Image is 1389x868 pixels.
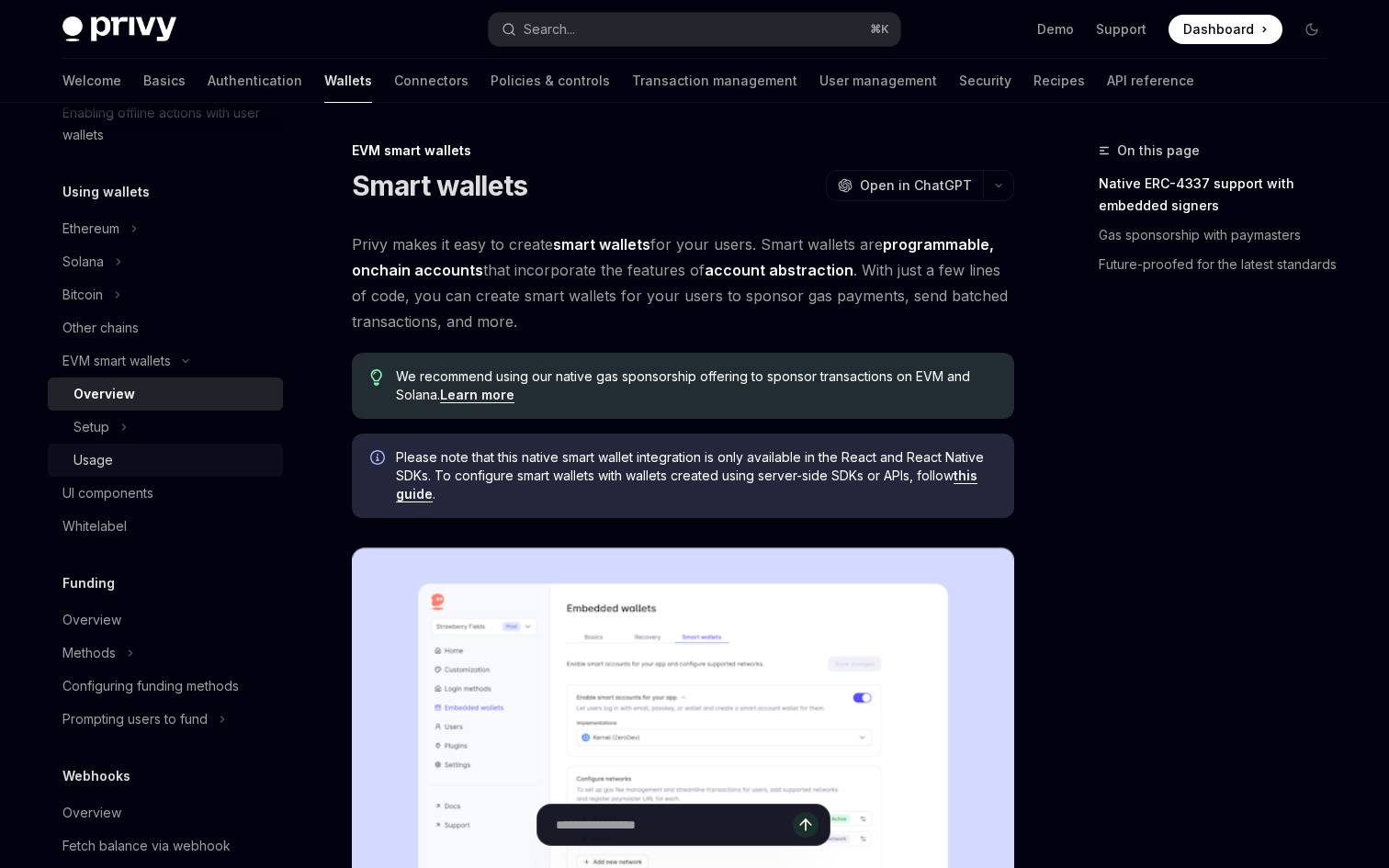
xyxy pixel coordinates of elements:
[705,261,853,280] a: account abstraction
[208,59,302,103] a: Authentication
[62,708,208,730] div: Prompting users to fund
[352,231,1014,334] span: Privy makes it easy to create for your users. Smart wallets are that incorporate the features of ...
[396,367,996,404] span: We recommend using our native gas sponsorship offering to sponsor transactions on EVM and Solana.
[62,317,139,339] div: Other chains
[1169,15,1282,44] a: Dashboard
[62,284,103,306] div: Bitcoin
[524,18,575,40] div: Search...
[1183,20,1254,39] span: Dashboard
[860,176,972,195] span: Open in ChatGPT
[819,59,937,103] a: User management
[1297,15,1327,44] button: Toggle dark mode
[73,416,109,438] div: Setup
[62,642,116,664] div: Methods
[62,515,127,537] div: Whitelabel
[489,13,900,46] button: Search...⌘K
[62,802,121,824] div: Overview
[143,59,186,103] a: Basics
[73,449,113,471] div: Usage
[62,482,153,504] div: UI components
[1037,20,1074,39] a: Demo
[440,387,514,403] a: Learn more
[370,450,389,468] svg: Info
[62,350,171,372] div: EVM smart wallets
[1033,59,1085,103] a: Recipes
[396,448,996,503] span: Please note that this native smart wallet integration is only available in the React and React Na...
[62,251,104,273] div: Solana
[394,59,469,103] a: Connectors
[48,796,283,829] a: Overview
[62,218,119,240] div: Ethereum
[62,609,121,631] div: Overview
[826,170,983,201] button: Open in ChatGPT
[48,477,283,510] a: UI components
[1096,20,1146,39] a: Support
[48,829,283,862] a: Fetch balance via webhook
[62,59,121,103] a: Welcome
[48,603,283,637] a: Overview
[48,510,283,543] a: Whitelabel
[62,572,115,594] h5: Funding
[491,59,610,103] a: Policies & controls
[352,141,1014,160] div: EVM smart wallets
[1099,250,1341,279] a: Future-proofed for the latest standards
[1107,59,1194,103] a: API reference
[632,59,797,103] a: Transaction management
[1099,169,1341,220] a: Native ERC-4337 support with embedded signers
[870,22,889,37] span: ⌘ K
[62,765,130,787] h5: Webhooks
[62,181,150,203] h5: Using wallets
[62,17,176,42] img: dark logo
[73,383,135,405] div: Overview
[1117,140,1200,162] span: On this page
[48,670,283,703] a: Configuring funding methods
[352,169,527,202] h1: Smart wallets
[370,369,383,386] svg: Tip
[48,378,283,411] a: Overview
[959,59,1011,103] a: Security
[62,675,239,697] div: Configuring funding methods
[793,812,819,838] button: Send message
[62,835,231,857] div: Fetch balance via webhook
[324,59,372,103] a: Wallets
[1099,220,1341,250] a: Gas sponsorship with paymasters
[553,235,650,254] strong: smart wallets
[48,311,283,344] a: Other chains
[48,444,283,477] a: Usage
